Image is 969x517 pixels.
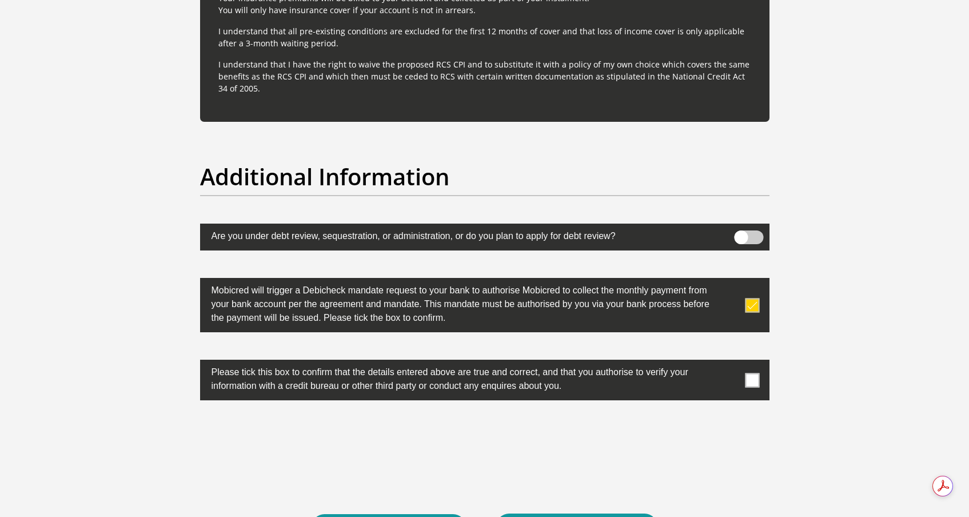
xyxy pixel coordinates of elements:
h2: Additional Information [200,163,769,190]
label: Are you under debt review, sequestration, or administration, or do you plan to apply for debt rev... [200,224,712,246]
p: I understand that I have the right to waive the proposed RCS CPI and to substitute it with a poli... [218,58,751,94]
label: Please tick this box to confirm that the details entered above are true and correct, and that you... [200,360,712,396]
p: I understand that all pre-existing conditions are excluded for the first 12 months of cover and t... [218,25,751,49]
label: Mobicred will trigger a Debicheck mandate request to your bank to authorise Mobicred to collect t... [200,278,712,328]
iframe: reCAPTCHA [398,428,572,472]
